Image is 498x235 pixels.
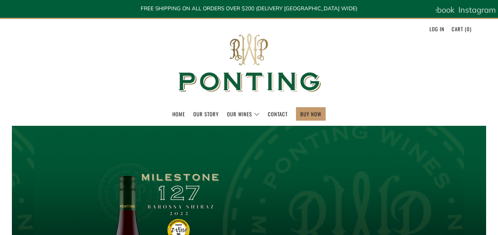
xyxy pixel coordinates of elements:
[467,25,470,33] span: 0
[458,2,496,18] a: Instagram
[420,5,454,15] span: Facebook
[193,108,219,120] a: Our Story
[429,23,445,35] a: Log in
[458,5,496,15] span: Instagram
[268,108,288,120] a: Contact
[170,19,328,107] img: Ponting Wines
[172,108,185,120] a: Home
[227,108,259,120] a: Our Wines
[300,108,321,120] a: BUY NOW
[452,23,471,35] a: Cart (0)
[420,2,454,18] a: Facebook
